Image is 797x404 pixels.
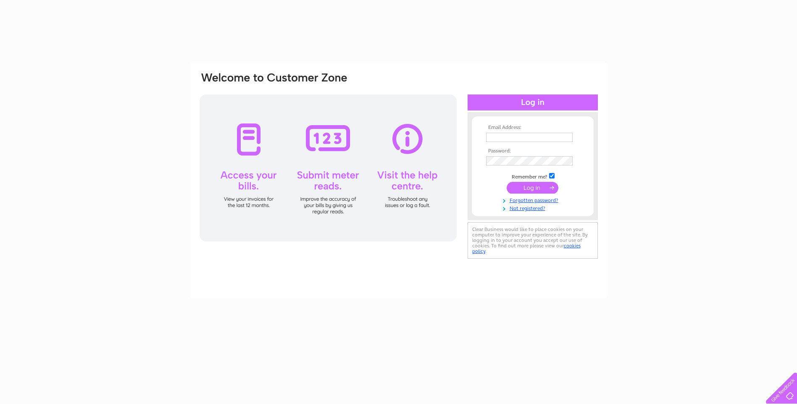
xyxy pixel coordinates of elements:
[484,172,581,180] td: Remember me?
[484,148,581,154] th: Password:
[468,222,598,259] div: Clear Business would like to place cookies on your computer to improve your experience of the sit...
[472,243,581,254] a: cookies policy
[486,196,581,204] a: Forgotten password?
[507,182,558,194] input: Submit
[486,204,581,212] a: Not registered?
[484,125,581,131] th: Email Address:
